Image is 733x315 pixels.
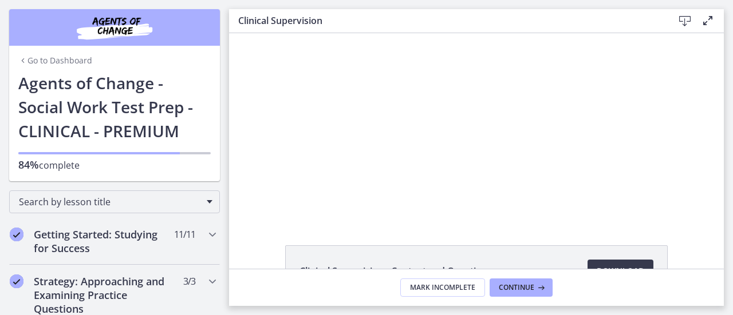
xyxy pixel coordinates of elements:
a: Download [588,260,653,282]
span: 3 / 3 [183,274,195,288]
p: complete [18,158,211,172]
button: Mark Incomplete [400,278,485,297]
span: Continue [499,283,534,292]
img: Agents of Change [46,14,183,41]
a: Go to Dashboard [18,55,92,66]
h2: Getting Started: Studying for Success [34,228,174,255]
h3: Clinical Supervision [238,14,655,27]
span: Download [597,264,644,278]
div: Search by lesson title [9,190,220,213]
iframe: Video Lesson [229,33,724,219]
i: Completed [10,274,23,288]
span: Clinical Supervision - Content and Questions [299,264,492,278]
span: Mark Incomplete [410,283,475,292]
button: Continue [490,278,553,297]
span: 84% [18,158,39,172]
h1: Agents of Change - Social Work Test Prep - CLINICAL - PREMIUM [18,71,211,143]
i: Completed [10,228,23,241]
span: Search by lesson title [19,196,201,208]
span: 11 / 11 [174,228,195,241]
